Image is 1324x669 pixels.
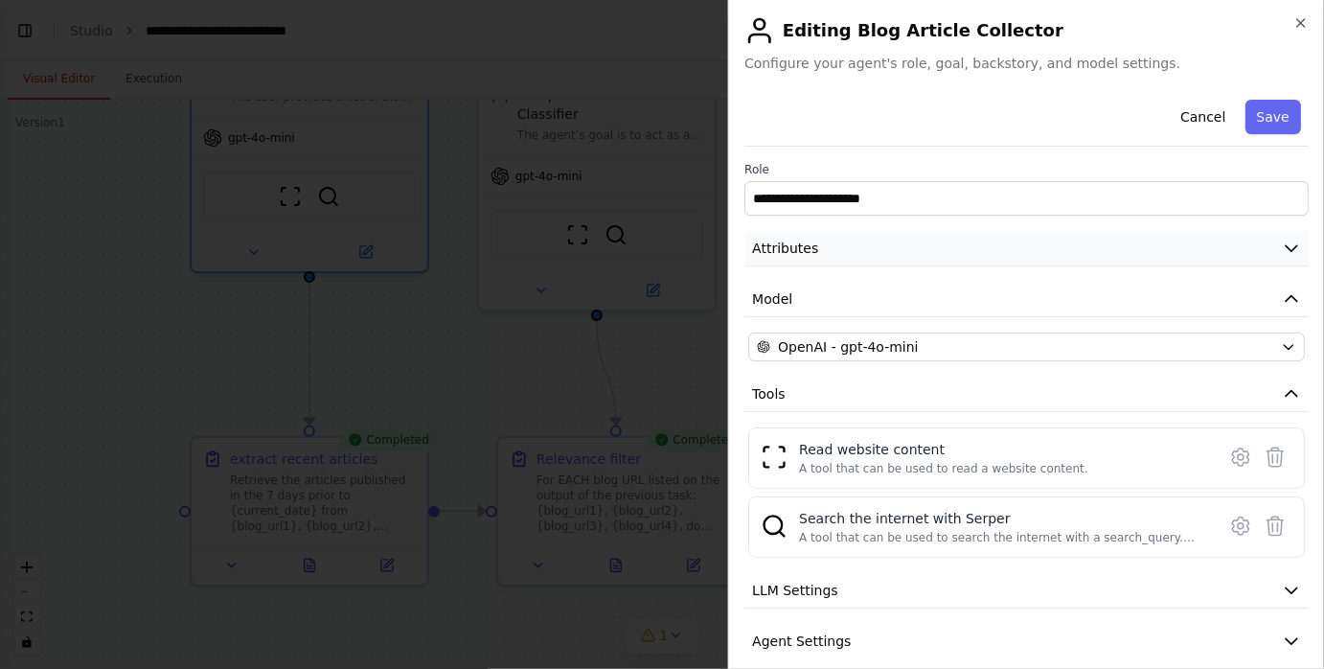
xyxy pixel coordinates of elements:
button: Model [744,282,1309,317]
button: Attributes [744,231,1309,266]
span: Attributes [752,239,818,258]
button: LLM Settings [744,573,1309,609]
span: LLM Settings [752,581,838,600]
label: Role [744,162,1309,177]
button: Delete tool [1258,509,1292,543]
button: Tools [744,377,1309,412]
span: OpenAI - gpt-4o-mini [778,337,918,357]
button: Cancel [1169,100,1237,134]
span: Tools [752,384,786,404]
span: Model [752,289,792,309]
button: OpenAI - gpt-4o-mini [748,333,1305,361]
button: Save [1245,100,1301,134]
div: A tool that can be used to search the internet with a search_query. Supports different search typ... [799,530,1204,545]
span: Agent Settings [752,632,851,651]
img: SerperDevTool [761,513,788,540]
button: Configure tool [1223,440,1258,474]
div: Read website content [799,440,1088,459]
div: A tool that can be used to read a website content. [799,461,1088,476]
img: ScrapeWebsiteTool [761,444,788,471]
h2: Editing Blog Article Collector [744,15,1309,46]
button: Agent Settings [744,624,1309,659]
button: Configure tool [1223,509,1258,543]
button: Delete tool [1258,440,1292,474]
span: Configure your agent's role, goal, backstory, and model settings. [744,54,1309,73]
div: Search the internet with Serper [799,509,1204,528]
